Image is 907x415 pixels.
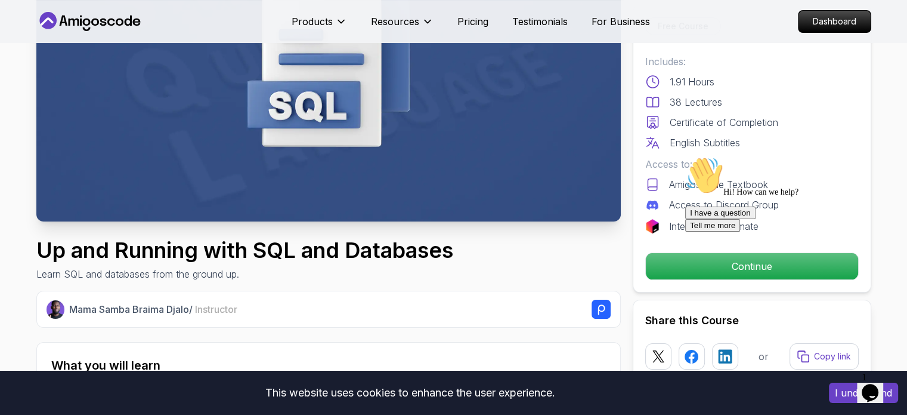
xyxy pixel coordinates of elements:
a: Pricing [457,14,488,29]
p: Access to Discord Group [669,198,779,212]
p: Continue [646,253,858,279]
p: Resources [371,14,419,29]
p: 38 Lectures [670,95,722,109]
p: English Subtitles [670,136,740,150]
button: Resources [371,14,434,38]
h2: What you will learn [51,357,606,374]
img: :wave: [5,5,43,43]
iframe: chat widget [857,367,895,403]
p: Learn SQL and databases from the ground up. [36,267,453,281]
span: Hi! How can we help? [5,36,118,45]
button: Tell me more [5,67,60,80]
img: Nelson Djalo [47,300,65,319]
button: Products [292,14,347,38]
p: Products [292,14,333,29]
button: Continue [645,253,859,280]
button: I have a question [5,55,75,67]
img: jetbrains logo [645,219,660,233]
p: 1.91 Hours [670,75,714,89]
span: Instructor [195,303,237,315]
a: For Business [592,14,650,29]
a: Testimonials [512,14,568,29]
a: Dashboard [798,10,871,33]
iframe: chat widget [680,152,895,361]
div: This website uses cookies to enhance the user experience. [9,380,811,406]
h2: Share this Course [645,312,859,329]
p: IntelliJ IDEA Ultimate [669,219,759,233]
button: Accept cookies [829,383,898,403]
p: AmigosCode Textbook [669,177,768,192]
h1: Up and Running with SQL and Databases [36,238,453,262]
p: Includes: [645,54,859,69]
div: 👋Hi! How can we help?I have a questionTell me more [5,5,219,80]
p: Certificate of Completion [670,115,778,130]
p: Access to: [645,157,859,171]
p: Dashboard [798,11,871,32]
p: Mama Samba Braima Djalo / [69,302,237,316]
